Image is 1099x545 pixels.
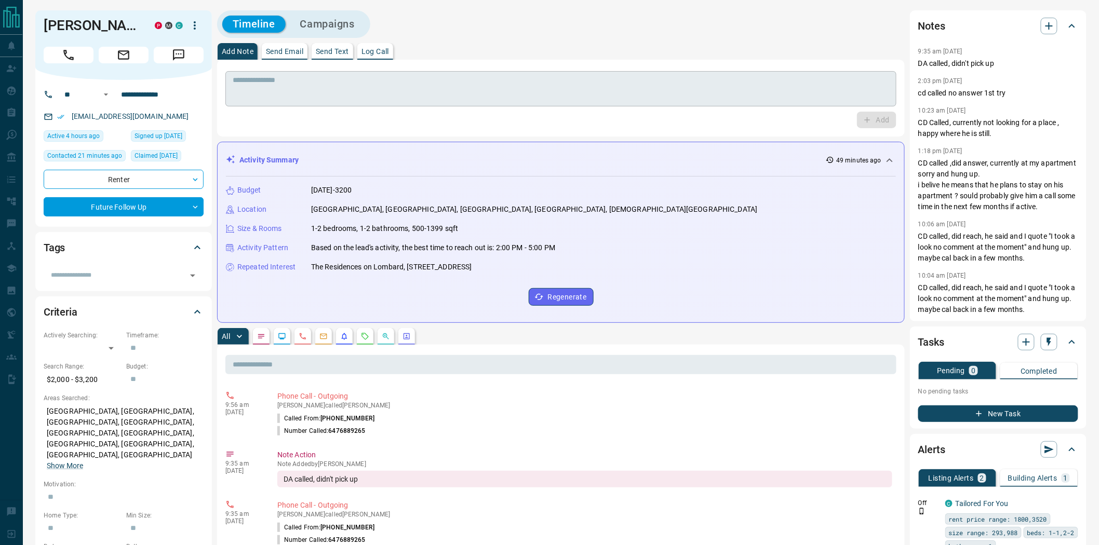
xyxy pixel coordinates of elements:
[1064,474,1068,482] p: 1
[277,471,892,487] div: DA called, didn't pick up
[131,150,204,165] div: Fri Feb 11 2022
[956,499,1009,508] a: Tailored For You
[165,22,172,29] div: mrloft.ca
[44,299,204,324] div: Criteria
[319,332,328,340] svg: Emails
[277,449,892,460] p: Note Action
[918,384,1078,399] p: No pending tasks
[918,58,1078,69] p: DA called, didn't pick up
[311,204,758,215] p: [GEOGRAPHIC_DATA], [GEOGRAPHIC_DATA], [GEOGRAPHIC_DATA], [GEOGRAPHIC_DATA], [DEMOGRAPHIC_DATA][GE...
[44,197,204,216] div: Future Follow Up
[47,151,122,161] span: Contacted 21 minutes ago
[47,460,83,471] button: Show More
[320,415,374,422] span: [PHONE_NUMBER]
[225,408,262,416] p: [DATE]
[918,334,944,350] h2: Tasks
[131,130,204,145] div: Sun Feb 19 2017
[237,242,288,253] p: Activity Pattern
[237,223,282,234] p: Size & Rooms
[44,239,65,256] h2: Tags
[266,48,303,55] p: Send Email
[44,393,204,403] p: Areas Searched:
[277,414,374,423] p: Called From:
[949,514,1047,524] span: rent price range: 1800,3520
[99,47,149,63] span: Email
[918,107,966,114] p: 10:23 am [DATE]
[126,362,204,371] p: Budget:
[918,508,926,515] svg: Push Notification Only
[237,204,266,215] p: Location
[918,18,945,34] h2: Notes
[44,511,121,520] p: Home Type:
[382,332,390,340] svg: Opportunities
[47,131,100,141] span: Active 4 hours ago
[329,536,366,543] span: 6476889265
[918,13,1078,38] div: Notes
[225,510,262,517] p: 9:35 am
[980,474,984,482] p: 2
[277,426,366,435] p: Number Called:
[44,130,126,145] div: Mon Aug 18 2025
[225,401,262,408] p: 9:56 am
[277,500,892,511] p: Phone Call - Outgoing
[361,48,389,55] p: Log Call
[44,403,204,474] p: [GEOGRAPHIC_DATA], [GEOGRAPHIC_DATA], [GEOGRAPHIC_DATA], [GEOGRAPHIC_DATA], [GEOGRAPHIC_DATA], [G...
[918,437,1078,462] div: Alerts
[949,527,1018,538] span: size range: 293,988
[277,391,892,402] p: Phone Call - Outgoing
[277,523,374,532] p: Called From:
[237,262,296,272] p: Repeated Interest
[44,362,121,371] p: Search Range:
[257,332,265,340] svg: Notes
[918,48,962,55] p: 9:35 am [DATE]
[277,535,366,544] p: Number Called:
[44,170,204,189] div: Renter
[44,304,77,320] h2: Criteria
[44,480,204,489] p: Motivation:
[135,151,178,161] span: Claimed [DATE]
[222,333,230,340] p: All
[311,223,459,234] p: 1-2 bedrooms, 1-2 bathrooms, 500-1399 sqft
[311,185,352,196] p: [DATE]-3200
[1008,474,1057,482] p: Building Alerts
[222,48,253,55] p: Add Note
[225,467,262,474] p: [DATE]
[57,113,64,120] svg: Email Verified
[185,268,200,283] button: Open
[929,474,974,482] p: Listing Alerts
[222,16,286,33] button: Timeline
[176,22,183,29] div: condos.ca
[918,221,966,228] p: 10:06 am [DATE]
[329,427,366,434] span: 6476889265
[44,235,204,260] div: Tags
[126,331,204,340] p: Timeframe:
[918,147,962,155] p: 1:18 pm [DATE]
[316,48,349,55] p: Send Text
[361,332,369,340] svg: Requests
[971,367,975,374] p: 0
[277,511,892,518] p: [PERSON_NAME] called [PERSON_NAME]
[1027,527,1075,538] span: beds: 1-1,2-2
[529,288,594,306] button: Regenerate
[340,332,349,340] svg: Listing Alerts
[918,282,1078,315] p: CD called, did reach, he said and I quote "I took a look no comment at the moment" and hung up. m...
[1021,367,1057,375] p: Completed
[239,155,299,166] p: Activity Summary
[44,47,93,63] span: Call
[918,117,1078,139] p: CD Called, currently not looking for a place , happy where he is still.
[154,47,204,63] span: Message
[918,77,962,85] p: 2:03 pm [DATE]
[918,441,945,458] h2: Alerts
[299,332,307,340] svg: Calls
[155,22,162,29] div: property.ca
[918,88,1078,99] p: cd called no answer 1st try
[226,151,896,170] div: Activity Summary49 minutes ago
[320,524,374,531] span: [PHONE_NUMBER]
[918,330,1078,355] div: Tasks
[44,371,121,388] p: $2,000 - $3,200
[918,158,1078,212] p: CD called ,did answer, currently at my apartment sorry and hung up. i belive he means that he pla...
[277,460,892,468] p: Note Added by [PERSON_NAME]
[311,262,472,272] p: The Residences on Lombard, [STREET_ADDRESS]
[277,402,892,409] p: [PERSON_NAME] called [PERSON_NAME]
[937,367,965,374] p: Pending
